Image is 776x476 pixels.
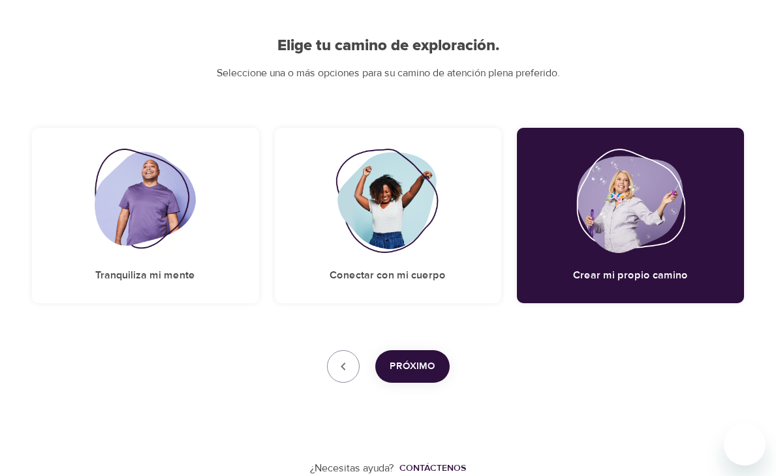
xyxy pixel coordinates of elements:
h5: Tranquiliza mi mente [95,269,195,282]
h5: Conectar con mi cuerpo [330,269,446,282]
div: Connect with my bodyConectar con mi cuerpo [275,128,502,303]
img: Connect with my body [335,149,441,253]
p: Seleccione una o más opciones para su camino de atención plena preferido. [32,66,745,81]
img: Create my own path [576,149,685,253]
span: Próximo [390,358,435,375]
div: Create my own pathCrear mi propio camino [517,128,744,303]
a: Contáctenos [394,462,466,475]
h2: Elige tu camino de exploración. [32,37,745,55]
p: ¿Necesitas ayuda? [310,461,394,476]
div: Ease my mindTranquiliza mi mente [32,128,259,303]
button: Próximo [375,350,450,383]
div: Contáctenos [399,462,466,475]
img: Ease my mind [95,149,196,253]
h5: Crear mi propio camino [573,269,688,282]
iframe: Button to launch messaging window [724,424,766,466]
